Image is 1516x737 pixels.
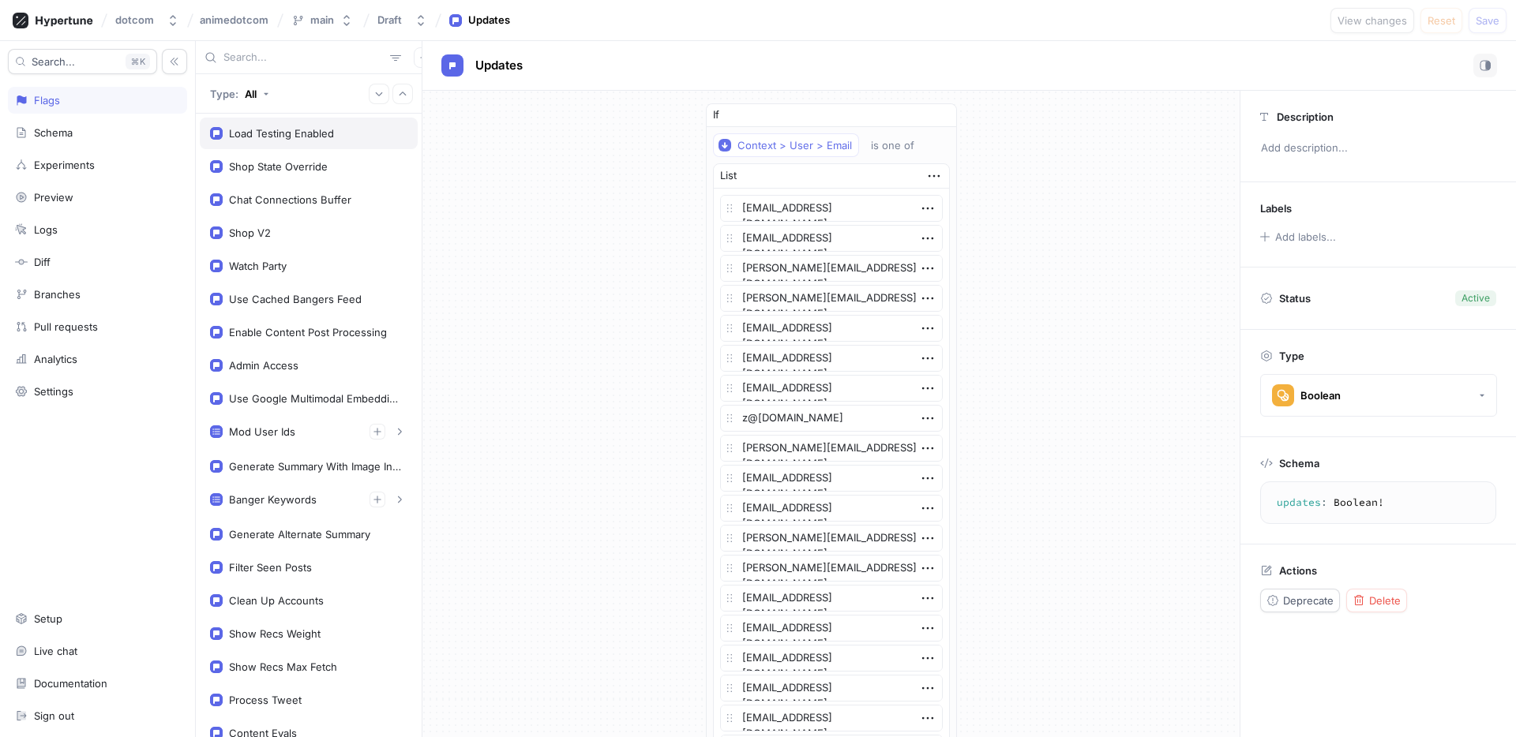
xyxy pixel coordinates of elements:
[720,315,943,342] textarea: [EMAIL_ADDRESS][DOMAIN_NAME]
[1300,389,1341,402] div: Boolean
[34,159,95,171] div: Experiments
[34,288,81,301] div: Branches
[720,615,943,642] textarea: [EMAIL_ADDRESS][DOMAIN_NAME]
[720,195,943,222] textarea: [EMAIL_ADDRESS][DOMAIN_NAME]
[1279,564,1317,577] p: Actions
[1330,8,1414,33] button: View changes
[1462,291,1490,305] div: Active
[34,191,73,204] div: Preview
[8,670,187,697] a: Documentation
[1255,226,1340,247] button: Add labels...
[229,528,370,541] div: Generate Alternate Summary
[1338,16,1407,25] span: View changes
[1277,110,1334,123] p: Description
[229,293,362,305] div: Use Cached Bangers Feed
[34,353,77,365] div: Analytics
[720,345,943,372] textarea: [EMAIL_ADDRESS][DOMAIN_NAME]
[864,133,937,157] button: is one of
[34,677,107,690] div: Documentation
[229,425,295,438] div: Mod User Ids
[371,7,433,33] button: Draft
[1254,135,1503,162] p: Add description...
[229,392,401,405] div: Use Google Multimodal Embeddings
[34,94,60,107] div: Flags
[1275,232,1336,242] div: Add labels...
[32,57,75,66] span: Search...
[229,627,321,640] div: Show Recs Weight
[1346,589,1407,612] button: Delete
[377,13,402,27] div: Draft
[310,13,334,27] div: main
[229,193,351,206] div: Chat Connections Buffer
[245,88,257,100] div: All
[1260,374,1497,417] button: Boolean
[475,59,523,72] span: Updates
[229,260,287,272] div: Watch Party
[720,555,943,582] textarea: [PERSON_NAME][EMAIL_ADDRESS][DOMAIN_NAME]
[1267,488,1489,517] textarea: updates: Boolean!
[720,705,943,731] textarea: [EMAIL_ADDRESS][DOMAIN_NAME]
[1260,589,1340,612] button: Deprecate
[720,495,943,522] textarea: [EMAIL_ADDRESS][DOMAIN_NAME]
[1283,596,1334,605] span: Deprecate
[109,7,186,33] button: dotcom
[285,7,359,33] button: main
[1469,8,1507,33] button: Save
[229,493,317,506] div: Banger Keywords
[1279,350,1304,362] p: Type
[8,49,157,74] button: Search...K
[229,561,312,574] div: Filter Seen Posts
[720,525,943,552] textarea: [PERSON_NAME][EMAIL_ADDRESS][DOMAIN_NAME]
[720,465,943,492] textarea: [EMAIL_ADDRESS][DOMAIN_NAME]
[229,127,334,140] div: Load Testing Enabled
[229,226,271,239] div: Shop V2
[126,54,150,69] div: K
[200,14,268,25] span: animedotcom
[713,107,719,123] p: If
[1476,16,1499,25] span: Save
[34,709,74,722] div: Sign out
[369,84,389,104] button: Expand all
[720,225,943,252] textarea: [EMAIL_ADDRESS][DOMAIN_NAME]
[229,594,324,607] div: Clean Up Accounts
[737,139,852,152] div: Context > User > Email
[871,139,914,152] div: is one of
[34,223,58,236] div: Logs
[720,585,943,612] textarea: [EMAIL_ADDRESS][DOMAIN_NAME]
[720,375,943,402] textarea: [EMAIL_ADDRESS][DOMAIN_NAME]
[720,405,943,432] textarea: z@[DOMAIN_NAME]
[34,612,62,625] div: Setup
[392,84,413,104] button: Collapse all
[713,133,859,157] button: Context > User > Email
[720,435,943,462] textarea: [PERSON_NAME][EMAIL_ADDRESS][DOMAIN_NAME]
[229,694,302,706] div: Process Tweet
[720,645,943,672] textarea: [EMAIL_ADDRESS][DOMAIN_NAME]
[229,660,337,673] div: Show Recs Max Fetch
[34,320,98,333] div: Pull requests
[1420,8,1462,33] button: Reset
[229,460,401,473] div: Generate Summary With Image Input
[720,285,943,312] textarea: [PERSON_NAME][EMAIL_ADDRESS][DOMAIN_NAME]
[468,13,510,28] div: Updates
[1369,596,1401,605] span: Delete
[210,88,238,100] p: Type:
[1279,457,1319,470] p: Schema
[115,13,154,27] div: dotcom
[720,255,943,282] textarea: [PERSON_NAME][EMAIL_ADDRESS][DOMAIN_NAME]
[34,256,51,268] div: Diff
[223,50,384,65] input: Search...
[229,160,328,173] div: Shop State Override
[229,326,387,339] div: Enable Content Post Processing
[34,645,77,657] div: Live chat
[720,675,943,701] textarea: [EMAIL_ADDRESS][DOMAIN_NAME]
[720,168,737,184] div: List
[34,126,73,139] div: Schema
[34,385,73,398] div: Settings
[1428,16,1455,25] span: Reset
[1279,287,1311,309] p: Status
[1260,202,1292,215] p: Labels
[205,80,275,107] button: Type: All
[229,359,298,372] div: Admin Access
